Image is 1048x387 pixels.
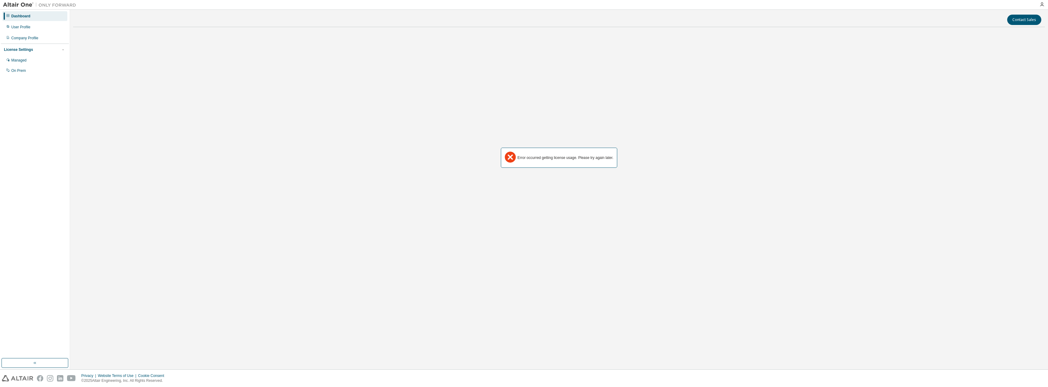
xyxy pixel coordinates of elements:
button: Contact Sales [1007,15,1041,25]
p: © 2025 Altair Engineering, Inc. All Rights Reserved. [81,378,168,383]
img: Altair One [3,2,79,8]
div: On Prem [11,68,26,73]
img: altair_logo.svg [2,375,33,382]
div: Dashboard [11,14,30,19]
div: User Profile [11,25,30,30]
img: instagram.svg [47,375,53,382]
div: Error occurred getting license usage. Please try again later. [518,155,614,160]
div: Website Terms of Use [98,373,138,378]
div: License Settings [4,47,33,52]
div: Managed [11,58,27,63]
img: facebook.svg [37,375,43,382]
img: youtube.svg [67,375,76,382]
div: Privacy [81,373,98,378]
div: Company Profile [11,36,38,40]
div: Cookie Consent [138,373,168,378]
img: linkedin.svg [57,375,63,382]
